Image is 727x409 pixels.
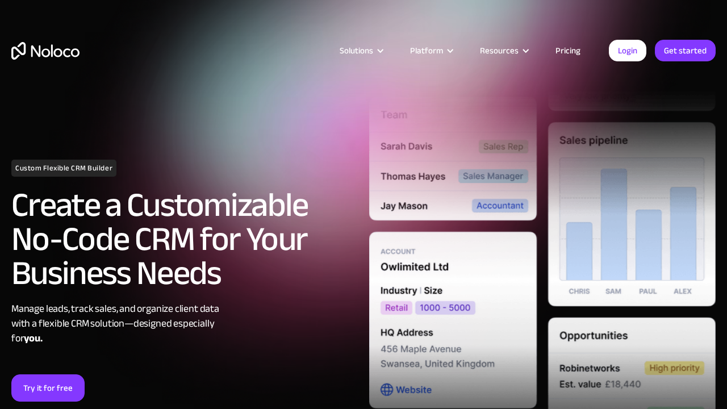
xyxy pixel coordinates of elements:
div: Platform [410,43,443,58]
a: Try it for free [11,374,85,402]
h1: Custom Flexible CRM Builder [11,160,116,177]
div: Resources [480,43,519,58]
div: Platform [396,43,466,58]
div: Manage leads, track sales, and organize client data with a flexible CRM solution—designed especia... [11,302,358,346]
a: Pricing [541,43,595,58]
div: Solutions [325,43,396,58]
h2: Create a Customizable No-Code CRM for Your Business Needs [11,188,358,290]
a: home [11,42,80,60]
a: Get started [655,40,716,61]
div: Resources [466,43,541,58]
div: Solutions [340,43,373,58]
a: Login [609,40,646,61]
strong: you. [24,329,42,348]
